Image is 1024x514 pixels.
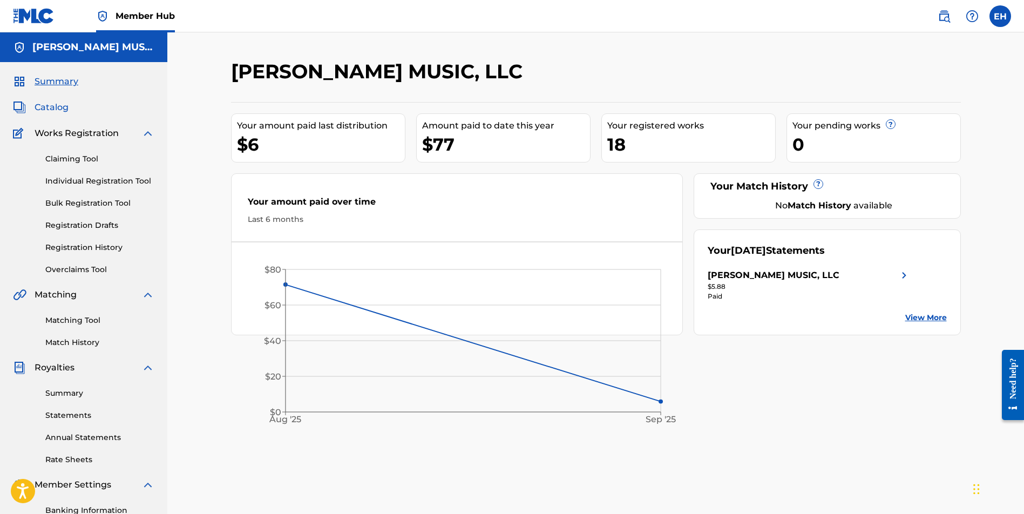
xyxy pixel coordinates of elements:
[13,478,26,491] img: Member Settings
[269,415,301,425] tspan: Aug '25
[966,10,979,23] img: help
[708,269,911,301] a: [PERSON_NAME] MUSIC, LLCright chevron icon$5.88Paid
[265,300,281,310] tspan: $60
[788,200,851,211] strong: Match History
[721,199,947,212] div: No available
[45,432,154,443] a: Annual Statements
[708,244,825,258] div: Your Statements
[422,132,590,157] div: $77
[13,75,26,88] img: Summary
[231,59,528,84] h2: [PERSON_NAME] MUSIC, LLC
[13,41,26,54] img: Accounts
[141,127,154,140] img: expand
[422,119,590,132] div: Amount paid to date this year
[708,269,839,282] div: [PERSON_NAME] MUSIC, LLC
[45,388,154,399] a: Summary
[898,269,911,282] img: right chevron icon
[13,101,69,114] a: CatalogCatalog
[141,288,154,301] img: expand
[708,292,911,301] div: Paid
[13,127,27,140] img: Works Registration
[970,462,1024,514] iframe: Chat Widget
[45,264,154,275] a: Overclaims Tool
[731,245,766,256] span: [DATE]
[237,119,405,132] div: Your amount paid last distribution
[45,175,154,187] a: Individual Registration Tool
[792,132,960,157] div: 0
[45,198,154,209] a: Bulk Registration Tool
[45,242,154,253] a: Registration History
[13,101,26,114] img: Catalog
[13,75,78,88] a: SummarySummary
[141,361,154,374] img: expand
[973,473,980,505] div: Drag
[265,371,281,382] tspan: $20
[35,101,69,114] span: Catalog
[905,312,947,323] a: View More
[141,478,154,491] img: expand
[45,315,154,326] a: Matching Tool
[13,288,26,301] img: Matching
[792,119,960,132] div: Your pending works
[938,10,951,23] img: search
[248,214,667,225] div: Last 6 months
[35,361,74,374] span: Royalties
[708,282,911,292] div: $5.88
[265,265,281,275] tspan: $80
[237,132,405,157] div: $6
[933,5,955,27] a: Public Search
[264,336,281,346] tspan: $40
[45,220,154,231] a: Registration Drafts
[35,288,77,301] span: Matching
[708,179,947,194] div: Your Match History
[35,478,111,491] span: Member Settings
[270,407,281,417] tspan: $0
[35,127,119,140] span: Works Registration
[646,415,676,425] tspan: Sep '25
[35,75,78,88] span: Summary
[994,341,1024,428] iframe: Resource Center
[814,180,823,188] span: ?
[116,10,175,22] span: Member Hub
[886,120,895,128] span: ?
[96,10,109,23] img: Top Rightsholder
[607,132,775,157] div: 18
[989,5,1011,27] div: User Menu
[248,195,667,214] div: Your amount paid over time
[45,410,154,421] a: Statements
[45,454,154,465] a: Rate Sheets
[45,337,154,348] a: Match History
[45,153,154,165] a: Claiming Tool
[13,8,55,24] img: MLC Logo
[607,119,775,132] div: Your registered works
[13,361,26,374] img: Royalties
[961,5,983,27] div: Help
[32,41,154,53] h5: ELAINE HAGENBERG MUSIC, LLC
